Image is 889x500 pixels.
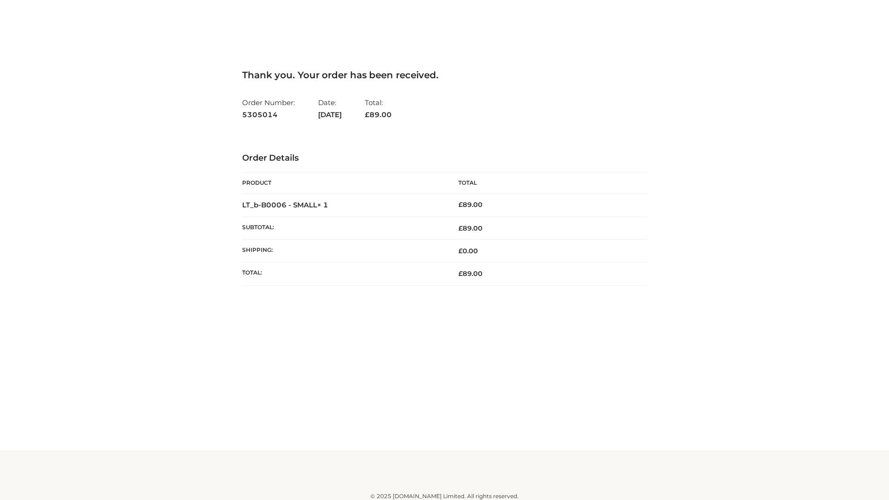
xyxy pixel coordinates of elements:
[242,109,295,121] strong: 5305014
[318,109,342,121] strong: [DATE]
[242,69,647,81] h3: Thank you. Your order has been received.
[242,173,444,194] th: Product
[458,247,463,255] span: £
[317,200,328,209] strong: × 1
[458,224,482,232] span: 89.00
[242,94,295,123] li: Order Number:
[242,217,444,239] th: Subtotal:
[365,110,369,119] span: £
[318,94,342,123] li: Date:
[458,269,463,278] span: £
[458,200,482,209] bdi: 89.00
[365,94,392,123] li: Total:
[242,200,328,209] strong: LT_b-B0006 - SMALL
[458,247,478,255] bdi: 0.00
[458,269,482,278] span: 89.00
[242,262,444,285] th: Total:
[242,153,647,163] h3: Order Details
[365,110,392,119] span: 89.00
[458,200,463,209] span: £
[458,224,463,232] span: £
[242,240,444,262] th: Shipping:
[444,173,647,194] th: Total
